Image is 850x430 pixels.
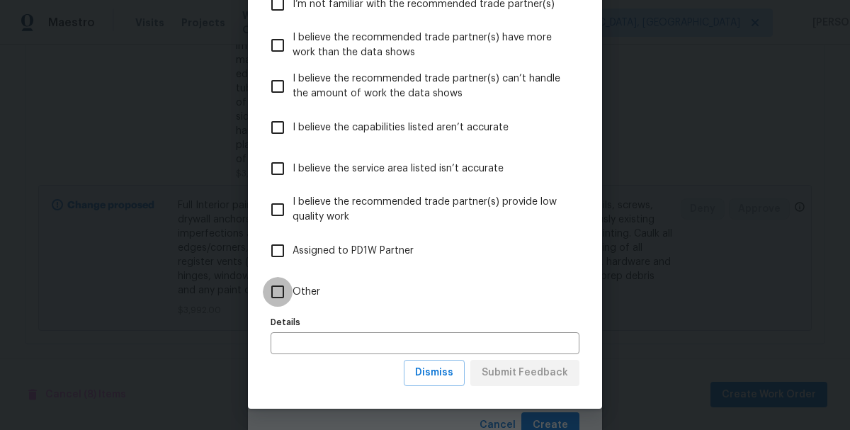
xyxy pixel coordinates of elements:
[293,285,320,300] span: Other
[415,364,453,382] span: Dismiss
[293,120,509,135] span: I believe the capabilities listed aren’t accurate
[271,318,579,327] label: Details
[293,162,504,176] span: I believe the service area listed isn’t accurate
[293,195,568,225] span: I believe the recommended trade partner(s) provide low quality work
[293,72,568,101] span: I believe the recommended trade partner(s) can’t handle the amount of work the data shows
[293,30,568,60] span: I believe the recommended trade partner(s) have more work than the data shows
[404,360,465,386] button: Dismiss
[293,244,414,259] span: Assigned to PD1W Partner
